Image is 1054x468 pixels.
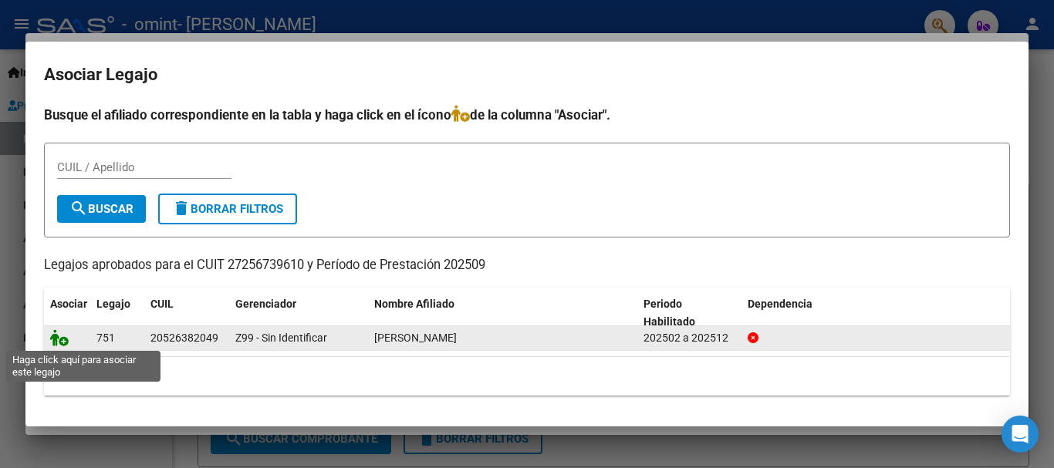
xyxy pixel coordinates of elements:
[748,298,812,310] span: Dependencia
[644,329,735,347] div: 202502 a 202512
[44,60,1010,89] h2: Asociar Legajo
[144,288,229,338] datatable-header-cell: CUIL
[96,332,115,344] span: 751
[44,256,1010,275] p: Legajos aprobados para el CUIT 27256739610 y Período de Prestación 202509
[742,288,1011,338] datatable-header-cell: Dependencia
[96,298,130,310] span: Legajo
[69,202,133,216] span: Buscar
[172,202,283,216] span: Borrar Filtros
[150,298,174,310] span: CUIL
[229,288,368,338] datatable-header-cell: Gerenciador
[235,298,296,310] span: Gerenciador
[172,199,191,217] mat-icon: delete
[158,194,297,224] button: Borrar Filtros
[57,195,146,223] button: Buscar
[44,105,1010,125] h4: Busque el afiliado correspondiente en la tabla y haga click en el ícono de la columna "Asociar".
[50,298,87,310] span: Asociar
[374,298,454,310] span: Nombre Afiliado
[69,199,88,217] mat-icon: search
[1002,416,1039,453] div: Open Intercom Messenger
[368,288,637,338] datatable-header-cell: Nombre Afiliado
[235,332,327,344] span: Z99 - Sin Identificar
[44,357,1010,396] div: 1 registros
[374,332,457,344] span: MEZA JUAN SEBASTIAN
[637,288,742,338] datatable-header-cell: Periodo Habilitado
[150,329,218,347] div: 20526382049
[644,298,695,328] span: Periodo Habilitado
[90,288,144,338] datatable-header-cell: Legajo
[44,288,90,338] datatable-header-cell: Asociar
